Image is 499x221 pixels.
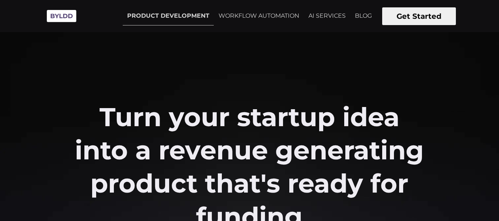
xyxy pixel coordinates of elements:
[382,7,456,25] button: Get Started
[304,7,350,25] a: AI SERVICES
[123,7,214,25] a: PRODUCT DEVELOPMENT
[214,7,304,25] a: WORKFLOW AUTOMATION
[43,6,80,26] img: Byldd - Product Development Company
[350,7,376,25] a: BLOG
